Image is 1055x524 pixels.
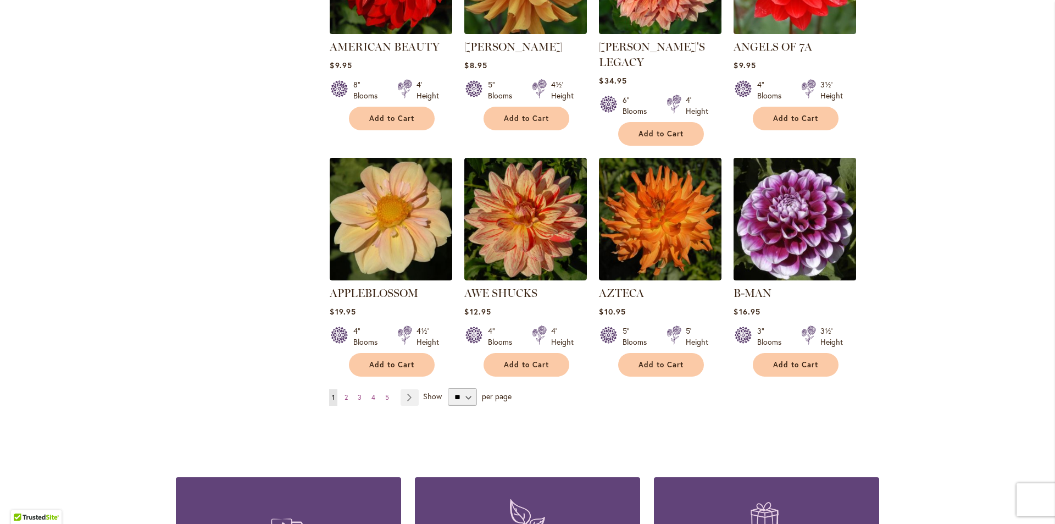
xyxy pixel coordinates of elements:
[330,272,452,283] a: APPLEBLOSSOM
[464,158,587,280] img: AWE SHUCKS
[686,326,708,348] div: 5' Height
[753,353,839,377] button: Add to Cart
[330,26,452,36] a: AMERICAN BEAUTY
[773,360,818,369] span: Add to Cart
[369,114,414,123] span: Add to Cart
[330,286,418,300] a: APPLEBLOSSOM
[734,40,812,53] a: ANGELS OF 7A
[484,107,569,130] button: Add to Cart
[464,286,537,300] a: AWE SHUCKS
[488,79,519,101] div: 5" Blooms
[349,107,435,130] button: Add to Cart
[369,360,414,369] span: Add to Cart
[358,393,362,401] span: 3
[332,393,335,401] span: 1
[417,326,439,348] div: 4½' Height
[599,75,626,86] span: $34.95
[464,60,487,70] span: $8.95
[551,326,574,348] div: 4' Height
[349,353,435,377] button: Add to Cart
[382,389,392,406] a: 5
[464,26,587,36] a: ANDREW CHARLES
[734,60,756,70] span: $9.95
[488,326,519,348] div: 4" Blooms
[464,306,491,317] span: $12.95
[757,326,788,348] div: 3" Blooms
[342,389,351,406] a: 2
[355,389,364,406] a: 3
[731,155,859,284] img: B-MAN
[353,326,384,348] div: 4" Blooms
[345,393,348,401] span: 2
[773,114,818,123] span: Add to Cart
[599,306,625,317] span: $10.95
[734,272,856,283] a: B-MAN
[385,393,389,401] span: 5
[757,79,788,101] div: 4" Blooms
[599,286,644,300] a: AZTECA
[618,122,704,146] button: Add to Cart
[417,79,439,101] div: 4' Height
[734,306,760,317] span: $16.95
[820,326,843,348] div: 3½' Height
[464,40,562,53] a: [PERSON_NAME]
[686,95,708,117] div: 4' Height
[599,26,721,36] a: Andy's Legacy
[8,485,39,516] iframe: Launch Accessibility Center
[464,272,587,283] a: AWE SHUCKS
[423,391,442,401] span: Show
[330,60,352,70] span: $9.95
[330,40,440,53] a: AMERICAN BEAUTY
[734,26,856,36] a: ANGELS OF 7A
[551,79,574,101] div: 4½' Height
[599,158,721,280] img: AZTECA
[353,79,384,101] div: 8" Blooms
[504,360,549,369] span: Add to Cart
[623,326,653,348] div: 5" Blooms
[330,158,452,280] img: APPLEBLOSSOM
[820,79,843,101] div: 3½' Height
[638,360,684,369] span: Add to Cart
[504,114,549,123] span: Add to Cart
[330,306,356,317] span: $19.95
[484,353,569,377] button: Add to Cart
[371,393,375,401] span: 4
[623,95,653,117] div: 6" Blooms
[482,391,512,401] span: per page
[599,40,705,69] a: [PERSON_NAME]'S LEGACY
[753,107,839,130] button: Add to Cart
[599,272,721,283] a: AZTECA
[618,353,704,377] button: Add to Cart
[734,286,771,300] a: B-MAN
[369,389,378,406] a: 4
[638,129,684,139] span: Add to Cart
